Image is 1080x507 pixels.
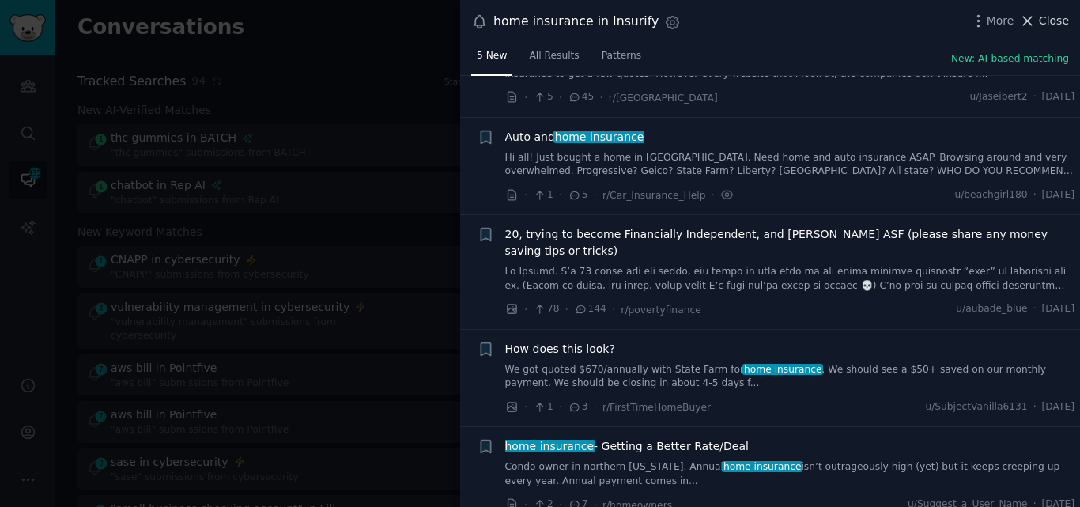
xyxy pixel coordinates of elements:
span: [DATE] [1042,302,1074,316]
span: · [524,187,527,203]
a: 5 New [471,44,512,76]
span: · [524,301,527,318]
a: Patterns [596,44,647,76]
span: 5 New [477,49,507,63]
span: u/Jaseibert2 [969,90,1027,104]
span: · [1033,188,1037,202]
span: Auto and [505,129,644,146]
span: [DATE] [1042,188,1074,202]
span: 45 [568,90,594,104]
span: · [559,399,562,415]
span: u/SubjectVanilla6131 [925,400,1027,414]
a: Lo Ipsumd. S’a 73 conse adi eli seddo, eiu tempo in utla etdo ma ali enima minimve quisnostr “exe... [505,265,1075,293]
a: Auto andhome insurance [505,129,644,146]
span: · [1033,302,1037,316]
span: All Results [529,49,579,63]
a: home insurance- Getting a Better Rate/Deal [505,438,749,455]
span: 1 [533,400,553,414]
a: How does this look? [505,341,615,358]
span: · [612,301,615,318]
span: · [524,89,527,106]
span: · [599,89,602,106]
span: 5 [533,90,553,104]
span: - Getting a Better Rate/Deal [505,438,749,455]
span: [DATE] [1042,400,1074,414]
button: More [970,13,1014,29]
span: 78 [533,302,559,316]
span: 144 [574,302,606,316]
button: New: AI-based matching [951,52,1069,66]
span: r/Car_Insurance_Help [602,190,706,201]
span: r/FirstTimeHomeBuyer [602,402,711,413]
a: All Results [523,44,584,76]
span: home insurance [504,440,595,452]
span: home insurance [742,364,823,375]
span: · [524,399,527,415]
span: home insurance [722,461,802,472]
span: [DATE] [1042,90,1074,104]
span: r/povertyfinance [621,305,700,316]
span: 3 [568,400,587,414]
span: · [594,187,597,203]
div: home insurance in Insurify [493,12,659,32]
span: Patterns [602,49,641,63]
span: · [594,399,597,415]
span: r/[GEOGRAPHIC_DATA] [609,93,718,104]
span: · [565,301,568,318]
button: Close [1019,13,1069,29]
span: 1 [533,188,553,202]
span: home insurance [553,131,645,143]
span: · [1033,400,1037,414]
span: More [987,13,1014,29]
span: 5 [568,188,587,202]
span: u/aubade_blue [956,302,1027,316]
a: Condo owner in northern [US_STATE]. Annualhome insuranceisn’t outrageously high (yet) but it keep... [505,460,1075,488]
span: u/beachgirl180 [954,188,1027,202]
a: We got quoted $670/annually with State Farm forhome insurance. We should see a $50+ saved on our ... [505,363,1075,391]
span: · [559,187,562,203]
span: · [1033,90,1037,104]
span: · [712,187,715,203]
a: Hi all! Just bought a home in [GEOGRAPHIC_DATA]. Need home and auto insurance ASAP. Browsing arou... [505,151,1075,179]
span: · [559,89,562,106]
a: 20, trying to become Financially Independent, and [PERSON_NAME] ASF (please share any money savin... [505,226,1075,259]
span: Close [1039,13,1069,29]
